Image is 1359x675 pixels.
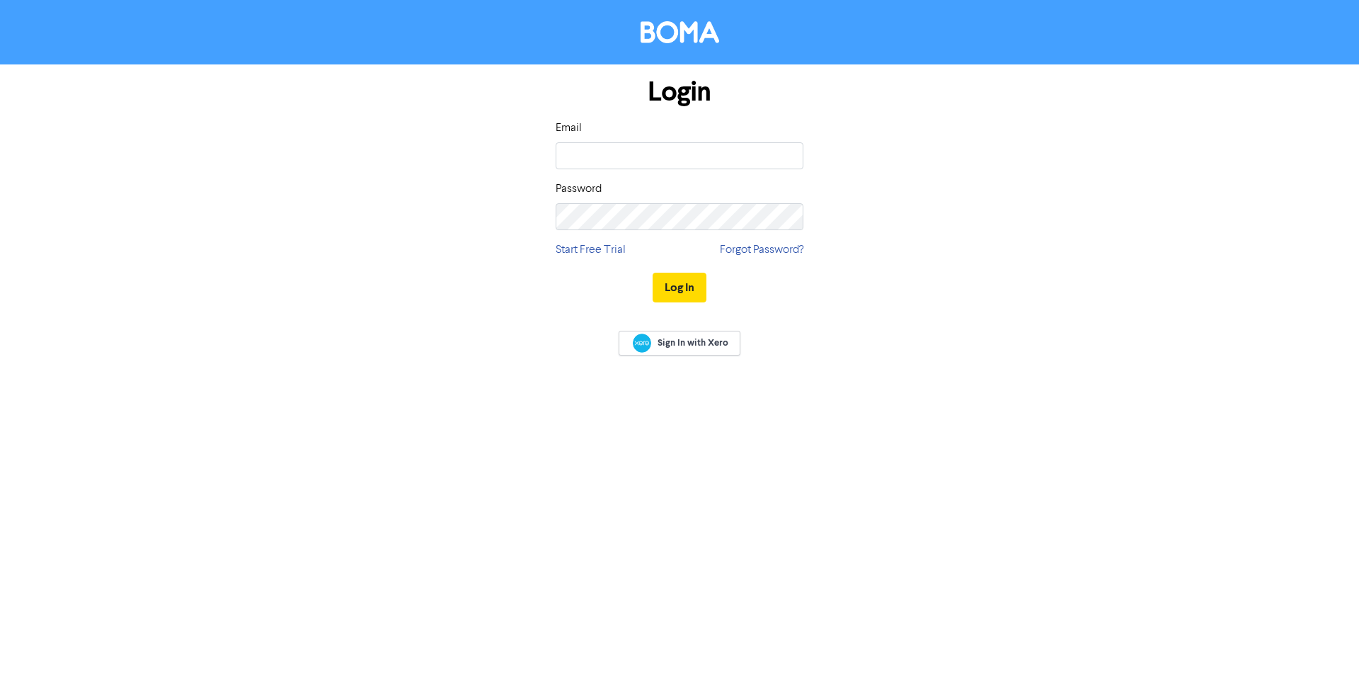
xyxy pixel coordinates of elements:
[633,334,651,353] img: Xero logo
[720,242,803,259] a: Forgot Password?
[653,273,706,302] button: Log In
[619,331,740,356] a: Sign In with Xero
[641,21,719,43] img: BOMA Logo
[556,120,582,137] label: Email
[556,242,626,259] a: Start Free Trial
[556,76,803,108] h1: Login
[556,181,602,198] label: Password
[658,336,728,349] span: Sign In with Xero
